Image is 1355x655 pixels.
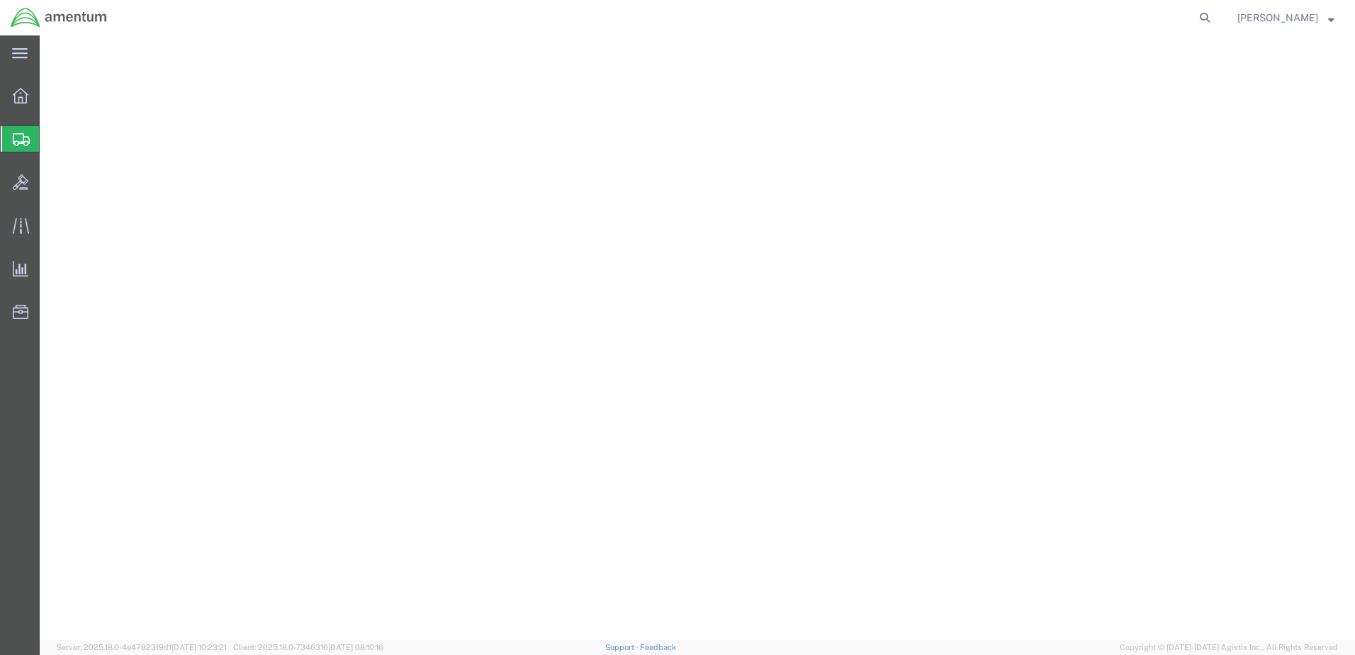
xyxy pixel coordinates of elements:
a: Feedback [640,643,676,651]
button: [PERSON_NAME] [1237,9,1335,26]
img: logo [10,7,108,28]
span: [DATE] 08:10:16 [328,643,383,651]
a: Support [605,643,641,651]
span: Client: 2025.18.0-7346316 [233,643,383,651]
iframe: FS Legacy Container [40,35,1355,640]
span: Server: 2025.18.0-4e47823f9d1 [57,643,227,651]
span: Copyright © [DATE]-[DATE] Agistix Inc., All Rights Reserved [1120,642,1338,654]
span: Michael Clements [1237,10,1318,26]
span: [DATE] 10:23:21 [172,643,227,651]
